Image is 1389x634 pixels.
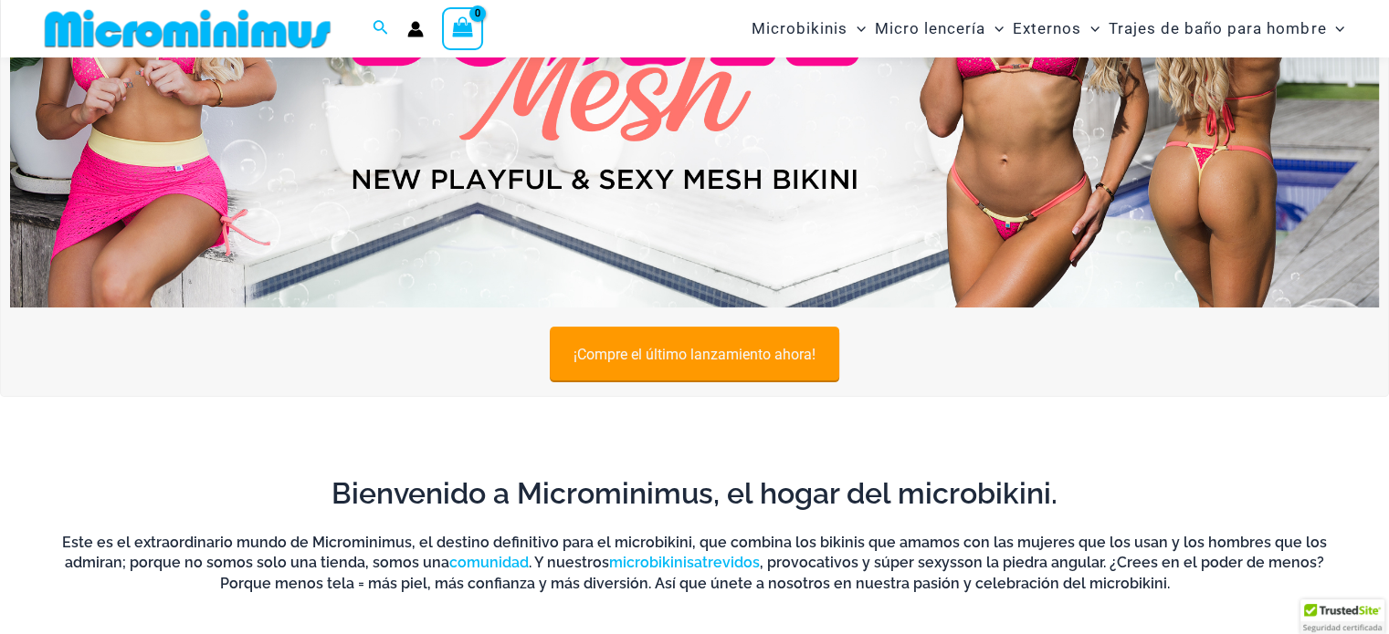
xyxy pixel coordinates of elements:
[609,554,694,571] a: microbikinis
[550,327,839,380] a: ¡Compre el último lanzamiento ahora!
[1300,599,1384,634] div: Certificado por TrustedSite
[331,476,1058,510] font: Bienvenido a Microminimus, el hogar del microbikini.
[573,346,816,363] font: ¡Compre el último lanzamiento ahora!
[875,19,985,37] font: Micro lencería
[1013,19,1081,37] font: Externos
[62,534,1327,571] font: Este es el extraordinario mundo de Microminimus, el destino definitivo para el microbikini, que c...
[747,5,870,52] a: MicrobikinisAlternar menúAlternar menú
[1326,5,1344,52] span: Alternar menú
[760,554,957,571] font: , provocativos y súper sexys
[442,7,484,49] a: Ver carrito de compras, vacío
[985,5,1004,52] span: Alternar menú
[1081,5,1100,52] span: Alternar menú
[1104,5,1349,52] a: Trajes de baño para hombreAlternar menúAlternar menú
[694,554,760,571] a: atrevidos
[752,19,847,37] font: Microbikinis
[373,17,389,40] a: Enlace del icono de búsqueda
[220,554,1325,591] font: son la piedra angular. ¿Crees en el poder de menos? Porque menos tela = más piel, más confianza y...
[870,5,1008,52] a: Micro lenceríaAlternar menúAlternar menú
[37,8,338,49] img: MM SHOP LOGO PLANO
[529,554,609,571] font: . Y nuestros
[847,5,866,52] span: Alternar menú
[449,554,529,571] a: comunidad
[407,21,424,37] a: Enlace del icono de la cuenta
[1109,19,1326,37] font: Trajes de baño para hombre
[744,3,1352,55] nav: Navegación del sitio
[1008,5,1104,52] a: ExternosAlternar menúAlternar menú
